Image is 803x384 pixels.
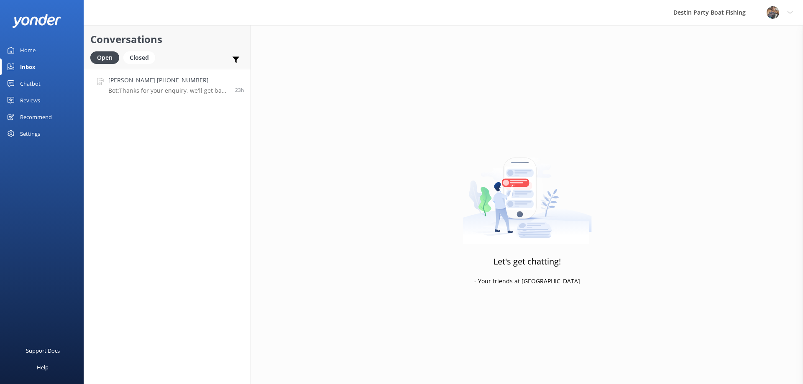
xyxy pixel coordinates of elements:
[463,140,592,244] img: artwork of a man stealing a conversation from at giant smartphone
[90,53,123,62] a: Open
[37,359,49,376] div: Help
[123,53,159,62] a: Closed
[13,14,61,28] img: yonder-white-logo.png
[90,51,119,64] div: Open
[123,51,155,64] div: Closed
[474,277,580,286] p: - Your friends at [GEOGRAPHIC_DATA]
[108,76,229,85] h4: [PERSON_NAME] [PHONE_NUMBER]
[235,86,244,94] span: 10:34am 13-Aug-2025 (UTC -05:00) America/Cancun
[20,109,52,125] div: Recommend
[20,125,40,142] div: Settings
[26,342,60,359] div: Support Docs
[90,31,244,47] h2: Conversations
[84,69,251,100] a: [PERSON_NAME] [PHONE_NUMBER]Bot:Thanks for your enquiry, we'll get back to you as soon as we can ...
[20,42,36,58] div: Home
[108,87,229,94] p: Bot: Thanks for your enquiry, we'll get back to you as soon as we can during opening hours.
[20,92,40,109] div: Reviews
[20,58,36,75] div: Inbox
[20,75,41,92] div: Chatbot
[494,255,561,268] h3: Let's get chatting!
[767,6,779,19] img: 250-1666038197.jpg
